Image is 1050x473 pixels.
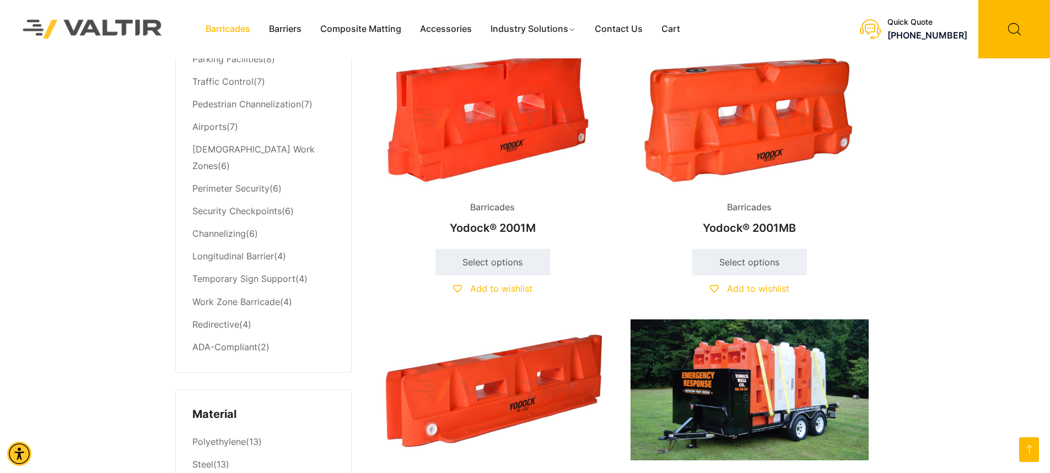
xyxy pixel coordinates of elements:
[1019,437,1039,462] a: Open this option
[192,53,263,64] a: Parking Facilities
[192,246,335,268] li: (4)
[411,21,481,37] a: Accessories
[192,93,335,116] li: (7)
[311,21,411,37] a: Composite Matting
[192,205,282,216] a: Security Checkpoints
[631,48,869,240] a: BarricadesYodock® 2001MB
[192,48,335,70] li: (8)
[481,21,585,37] a: Industry Solutions
[260,21,311,37] a: Barriers
[470,283,532,294] span: Add to wishlist
[192,144,315,171] a: [DEMOGRAPHIC_DATA] Work Zones
[192,99,301,110] a: Pedestrian Channelization
[192,76,254,87] a: Traffic Control
[462,199,523,216] span: Barricades
[374,48,612,191] img: Barricades
[585,21,652,37] a: Contact Us
[631,216,869,240] h2: Yodock® 2001MB
[631,319,869,460] img: Accessories
[192,183,270,194] a: Perimeter Security
[7,442,31,466] div: Accessibility Menu
[192,223,335,246] li: (6)
[453,283,532,294] a: Add to wishlist
[374,216,612,240] h2: Yodock® 2001M
[727,283,789,294] span: Add to wishlist
[192,70,335,93] li: (7)
[887,18,967,27] div: Quick Quote
[192,459,213,470] a: Steel
[192,121,227,132] a: Airports
[887,30,967,41] a: call (888) 496-3625
[192,436,246,447] a: Polyethylene
[710,283,789,294] a: Add to wishlist
[719,199,780,216] span: Barricades
[192,228,246,239] a: Channelizing
[192,313,335,336] li: (4)
[652,21,690,37] a: Cart
[374,319,612,462] img: Barricades
[192,116,335,138] li: (7)
[192,273,295,284] a: Temporary Sign Support
[192,177,335,200] li: (6)
[192,138,335,177] li: (6)
[435,249,550,275] a: Select options for “Yodock® 2001M”
[192,431,335,454] li: (13)
[192,406,335,423] h4: Material
[192,291,335,313] li: (4)
[192,200,335,223] li: (6)
[8,5,177,53] img: Valtir Rentals
[631,48,869,191] img: An orange plastic barrier with openings, designed for traffic control or safety purposes.
[192,319,239,330] a: Redirective
[192,296,280,307] a: Work Zone Barricade
[192,341,257,352] a: ADA-Compliant
[196,21,260,37] a: Barricades
[192,336,335,356] li: (2)
[192,268,335,291] li: (4)
[692,249,807,275] a: Select options for “Yodock® 2001MB”
[374,48,612,240] a: BarricadesYodock® 2001M
[192,251,274,262] a: Longitudinal Barrier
